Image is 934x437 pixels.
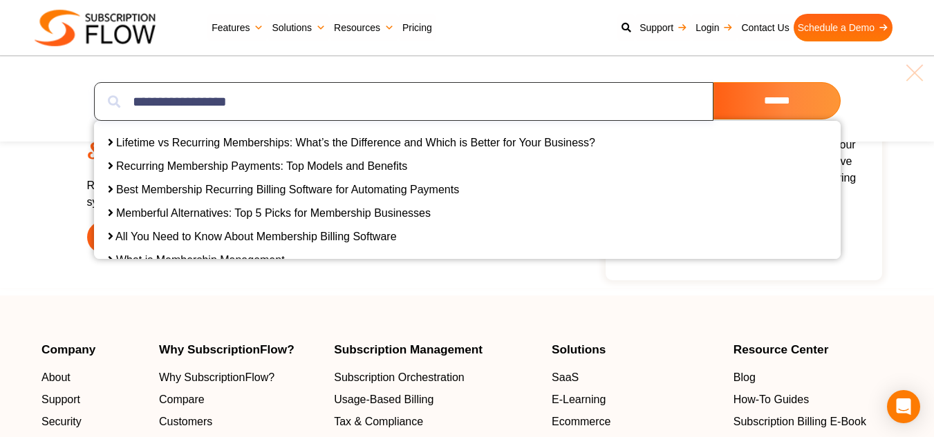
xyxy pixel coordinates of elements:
a: All You Need to Know About Membership Billing Software [115,231,396,242]
span: Security [41,414,82,430]
a: Pricing [398,14,436,41]
span: Ecommerce [552,414,610,430]
a: Schedule a Demo [794,14,893,41]
h4: Company [41,344,145,356]
span: How-To Guides [734,391,809,408]
a: Support [635,14,691,41]
a: E-Learning [552,391,720,408]
img: Subscriptionflow [35,10,156,46]
span: SaaS [552,369,579,386]
a: Resources [330,14,398,41]
a: Best Membership Recurring Billing Software for Automating Payments [116,184,459,195]
span: SubscriptionFlow [87,137,235,164]
span: Subscription Billing E-Book [734,414,866,430]
span: E-Learning [552,391,606,408]
div: Open Intercom Messenger [887,390,920,423]
a: Usage-Based Billing [334,391,538,408]
span: Blog [734,369,756,386]
h4: Why SubscriptionFlow? [159,344,320,356]
h2: Scale and Grow with [87,113,433,164]
h4: Solutions [552,344,720,356]
span: About [41,369,71,386]
a: How-To Guides [734,391,893,408]
a: Recurring Membership Payments: Top Models and Benefits [116,160,407,172]
a: About [41,369,145,386]
span: Why SubscriptionFlow? [159,369,274,386]
a: Subscription Billing E-Book [734,414,893,430]
span: Subscription Orchestration [334,369,465,386]
span: Customers [159,414,212,430]
a: Schedule a Demo [87,221,225,253]
span: Support [41,391,80,408]
a: Subscription Orchestration [334,369,538,386]
a: Customers [159,414,320,430]
span: Compare [159,391,205,408]
a: Memberful Alternatives: Top 5 Picks for Membership Businesses [116,207,431,219]
a: Blog [734,369,893,386]
a: SaaS [552,369,720,386]
a: Login [691,14,737,41]
a: Why SubscriptionFlow? [159,369,320,386]
span: Usage-Based Billing [334,391,433,408]
a: Tax & Compliance [334,414,538,430]
a: Ecommerce [552,414,720,430]
a: Lifetime vs Recurring Memberships: What’s the Difference and Which is Better for Your Business? [116,137,595,148]
a: What is Membership Management [116,254,285,266]
h4: Resource Center [734,344,893,356]
span: Tax & Compliance [334,414,423,430]
a: Solutions [268,14,330,41]
h4: Subscription Management [334,344,538,356]
a: Support [41,391,145,408]
a: Compare [159,391,320,408]
p: Reimagine the innovative & all-in-one subscription management system to achieve recurring revenue... [87,177,433,211]
a: Features [207,14,268,41]
a: Security [41,414,145,430]
a: Contact Us [737,14,793,41]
